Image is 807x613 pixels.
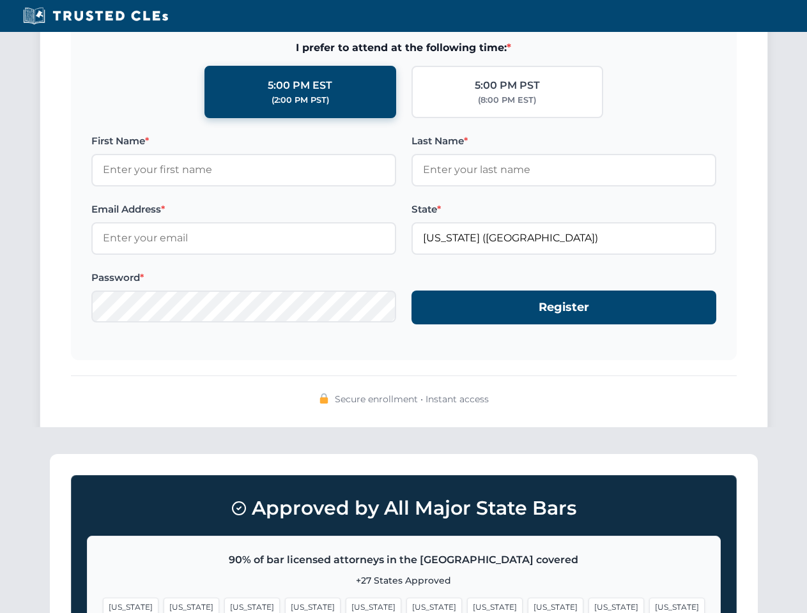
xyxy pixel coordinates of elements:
[411,291,716,324] button: Register
[91,222,396,254] input: Enter your email
[87,491,721,526] h3: Approved by All Major State Bars
[411,222,716,254] input: Florida (FL)
[103,552,705,568] p: 90% of bar licensed attorneys in the [GEOGRAPHIC_DATA] covered
[91,270,396,285] label: Password
[91,154,396,186] input: Enter your first name
[478,94,536,107] div: (8:00 PM EST)
[91,40,716,56] span: I prefer to attend at the following time:
[411,154,716,186] input: Enter your last name
[475,77,540,94] div: 5:00 PM PST
[19,6,172,26] img: Trusted CLEs
[411,133,716,149] label: Last Name
[268,77,332,94] div: 5:00 PM EST
[335,392,489,406] span: Secure enrollment • Instant access
[91,133,396,149] label: First Name
[91,202,396,217] label: Email Address
[272,94,329,107] div: (2:00 PM PST)
[411,202,716,217] label: State
[103,573,705,587] p: +27 States Approved
[319,393,329,404] img: 🔒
